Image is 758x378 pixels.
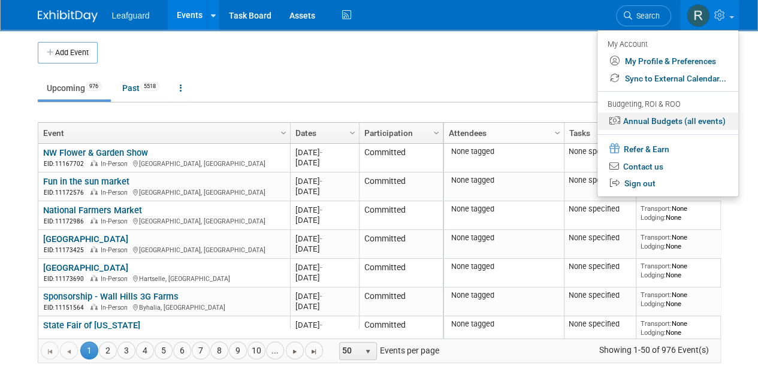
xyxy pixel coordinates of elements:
[295,320,354,330] div: [DATE]
[320,263,322,272] span: -
[569,123,628,143] a: Tasks
[64,347,74,356] span: Go to the previous page
[140,82,159,91] span: 5518
[346,123,359,141] a: Column Settings
[90,189,98,195] img: In-Person Event
[101,275,131,283] span: In-Person
[359,316,443,345] td: Committed
[45,347,55,356] span: Go to the first page
[43,158,285,168] div: [GEOGRAPHIC_DATA], [GEOGRAPHIC_DATA]
[112,11,150,20] span: Leafguard
[295,234,354,244] div: [DATE]
[60,341,78,359] a: Go to the previous page
[136,341,154,359] a: 4
[320,234,322,243] span: -
[632,11,660,20] span: Search
[290,347,300,356] span: Go to the next page
[43,320,140,331] a: State Fair of [US_STATE]
[363,347,373,356] span: select
[117,341,135,359] a: 3
[43,123,282,143] a: Event
[247,341,265,359] a: 10
[44,218,89,225] span: EID: 11172986
[569,319,631,329] div: None specified
[608,98,726,111] div: Budgeting, ROI & ROO
[641,204,672,213] span: Transport:
[295,186,354,196] div: [DATE]
[641,291,727,308] div: None None
[597,158,738,176] a: Contact us
[597,53,738,70] a: My Profile & Preferences
[597,113,738,130] a: Annual Budgets (all events)
[229,341,247,359] a: 9
[641,204,727,222] div: None None
[43,234,128,244] a: [GEOGRAPHIC_DATA]
[448,262,559,271] div: None tagged
[90,246,98,252] img: In-Person Event
[305,341,323,359] a: Go to the last page
[43,205,142,216] a: National Farmers Market
[44,304,89,311] span: EID: 11151564
[359,259,443,288] td: Committed
[309,347,319,356] span: Go to the last page
[641,233,727,250] div: None None
[286,341,304,359] a: Go to the next page
[295,123,351,143] a: Dates
[608,37,726,51] div: My Account
[348,128,357,138] span: Column Settings
[279,128,288,138] span: Column Settings
[449,123,556,143] a: Attendees
[44,276,89,282] span: EID: 11173690
[569,291,631,300] div: None specified
[101,160,131,168] span: In-Person
[295,205,354,215] div: [DATE]
[320,177,322,186] span: -
[359,173,443,201] td: Committed
[641,262,672,270] span: Transport:
[44,161,89,167] span: EID: 11167702
[641,233,672,241] span: Transport:
[101,217,131,225] span: In-Person
[80,341,98,359] span: 1
[295,215,354,225] div: [DATE]
[687,4,709,27] img: Robert Patterson
[90,217,98,223] img: In-Person Event
[43,216,285,226] div: [GEOGRAPHIC_DATA], [GEOGRAPHIC_DATA]
[597,175,738,192] a: Sign out
[43,273,285,283] div: Hartselle, [GEOGRAPHIC_DATA]
[364,123,435,143] a: Participation
[295,273,354,283] div: [DATE]
[641,319,727,337] div: None None
[431,128,441,138] span: Column Settings
[552,128,562,138] span: Column Settings
[448,233,559,243] div: None tagged
[641,262,727,279] div: None None
[641,300,666,308] span: Lodging:
[551,123,564,141] a: Column Settings
[295,176,354,186] div: [DATE]
[641,319,672,328] span: Transport:
[641,291,672,299] span: Transport:
[38,10,98,22] img: ExhibitDay
[295,244,354,254] div: [DATE]
[210,341,228,359] a: 8
[569,176,631,185] div: None specified
[597,70,738,87] a: Sync to External Calendar...
[43,176,129,187] a: Fun in the sun market
[86,82,102,91] span: 976
[266,341,284,359] a: ...
[641,242,666,250] span: Lodging:
[448,204,559,214] div: None tagged
[641,271,666,279] span: Lodging:
[320,320,322,329] span: -
[359,230,443,259] td: Committed
[38,77,111,99] a: Upcoming976
[569,262,631,271] div: None specified
[320,148,322,157] span: -
[295,262,354,273] div: [DATE]
[597,140,738,158] a: Refer & Earn
[448,147,559,156] div: None tagged
[173,341,191,359] a: 6
[101,189,131,196] span: In-Person
[43,291,179,302] a: Sponsorship - Wall Hills 3G Farms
